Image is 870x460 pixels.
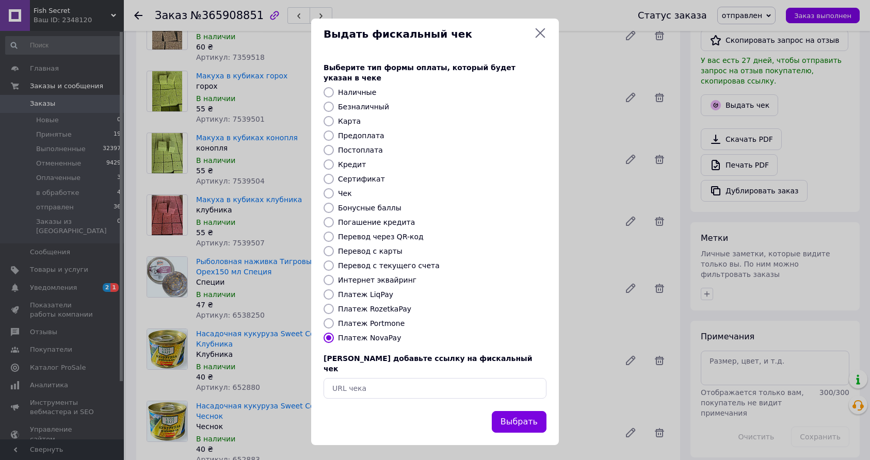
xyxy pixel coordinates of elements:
button: Выбрать [492,411,546,433]
label: Бонусные баллы [338,204,401,212]
label: Платеж RozetkaPay [338,305,411,313]
label: Платеж LiqPay [338,290,393,299]
label: Предоплата [338,132,384,140]
label: Платеж Portmone [338,319,405,327]
span: [PERSON_NAME] добавьте ссылку на фискальный чек [324,354,533,373]
span: Выдать фискальный чек [324,27,530,42]
span: Выберите тип формы оплаты, который будет указан в чеке [324,63,515,82]
label: Погашение кредита [338,218,415,226]
label: Карта [338,117,361,125]
label: Интернет эквайринг [338,276,416,284]
label: Перевод через QR-код [338,233,424,241]
label: Сертификат [338,175,385,183]
label: Перевод с текущего счета [338,261,440,270]
label: Наличные [338,88,376,96]
label: Чек [338,189,352,198]
label: Безналичный [338,103,389,111]
label: Кредит [338,160,366,169]
label: Постоплата [338,146,383,154]
label: Перевод с карты [338,247,402,255]
input: URL чека [324,378,546,399]
label: Платеж NovaPay [338,334,401,342]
